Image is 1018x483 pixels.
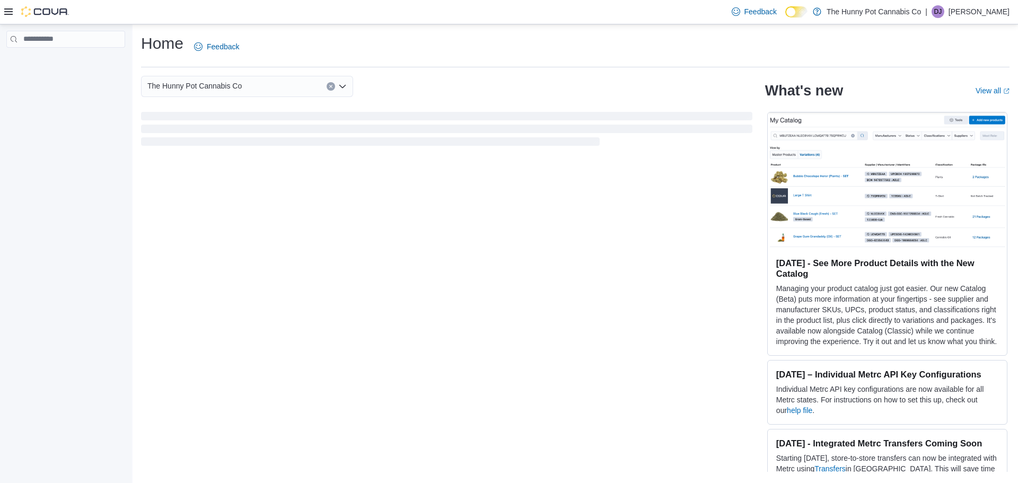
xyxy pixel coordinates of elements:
[141,114,752,148] span: Loading
[949,5,1010,18] p: [PERSON_NAME]
[776,369,998,380] h3: [DATE] – Individual Metrc API Key Configurations
[21,6,69,17] img: Cova
[976,86,1010,95] a: View allExternal link
[934,5,942,18] span: DJ
[776,438,998,449] h3: [DATE] - Integrated Metrc Transfers Coming Soon
[785,6,808,17] input: Dark Mode
[776,283,998,347] p: Managing your product catalog just got easier. Our new Catalog (Beta) puts more information at yo...
[141,33,183,54] h1: Home
[744,6,777,17] span: Feedback
[787,406,812,415] a: help file
[925,5,927,18] p: |
[207,41,239,52] span: Feedback
[727,1,781,22] a: Feedback
[338,82,347,91] button: Open list of options
[932,5,944,18] div: Dave Johnston
[1003,88,1010,94] svg: External link
[776,384,998,416] p: Individual Metrc API key configurations are now available for all Metrc states. For instructions ...
[814,464,846,473] a: Transfers
[776,258,998,279] h3: [DATE] - See More Product Details with the New Catalog
[6,50,125,75] nav: Complex example
[147,80,242,92] span: The Hunny Pot Cannabis Co
[785,17,786,18] span: Dark Mode
[327,82,335,91] button: Clear input
[827,5,921,18] p: The Hunny Pot Cannabis Co
[190,36,243,57] a: Feedback
[765,82,843,99] h2: What's new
